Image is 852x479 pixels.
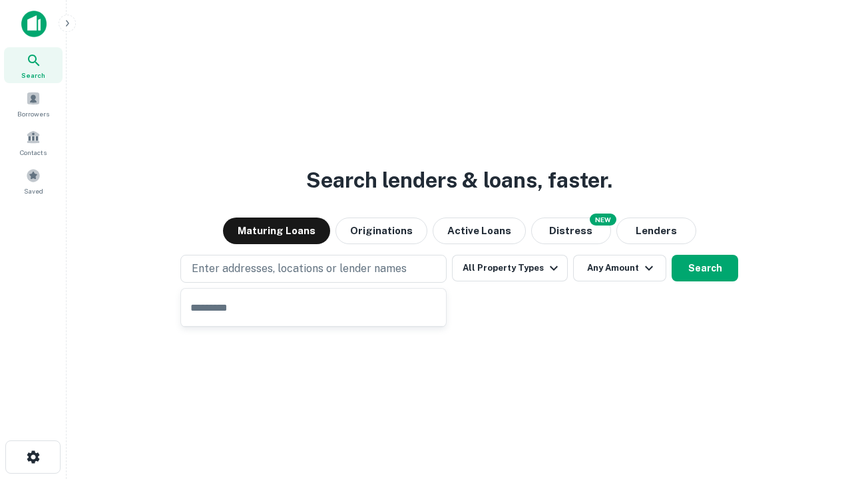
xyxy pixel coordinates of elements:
span: Borrowers [17,108,49,119]
img: capitalize-icon.png [21,11,47,37]
button: Lenders [616,218,696,244]
div: NEW [590,214,616,226]
button: Any Amount [573,255,666,281]
a: Borrowers [4,86,63,122]
a: Contacts [4,124,63,160]
span: Search [21,70,45,80]
p: Enter addresses, locations or lender names [192,261,407,277]
button: All Property Types [452,255,568,281]
iframe: Chat Widget [785,373,852,436]
button: Enter addresses, locations or lender names [180,255,447,283]
a: Saved [4,163,63,199]
span: Contacts [20,147,47,158]
button: Search [672,255,738,281]
button: Search distressed loans with lien and other non-mortgage details. [531,218,611,244]
span: Saved [24,186,43,196]
button: Active Loans [433,218,526,244]
button: Originations [335,218,427,244]
button: Maturing Loans [223,218,330,244]
h3: Search lenders & loans, faster. [306,164,612,196]
a: Search [4,47,63,83]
